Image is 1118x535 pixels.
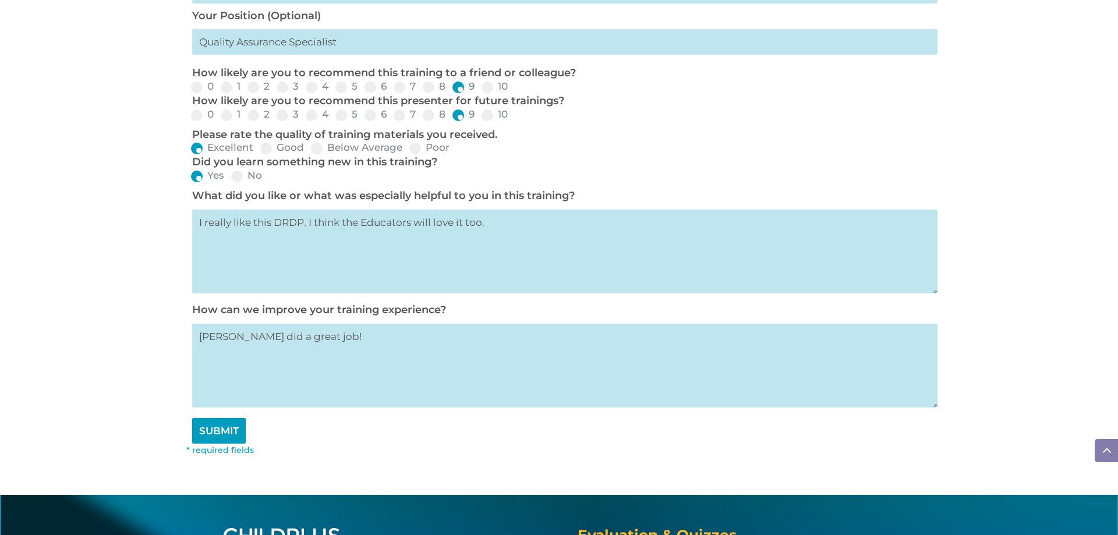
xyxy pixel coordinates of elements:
[409,143,450,153] label: Poor
[192,155,932,169] p: Did you learn something new in this training?
[277,82,299,91] label: 3
[482,109,508,119] label: 10
[192,303,446,316] label: How can we improve your training experience?
[306,82,328,91] label: 4
[423,82,445,91] label: 8
[247,82,270,91] label: 2
[423,109,445,119] label: 8
[192,128,932,142] p: Please rate the quality of training materials you received.
[452,109,475,119] label: 9
[191,171,224,180] label: Yes
[394,82,416,91] label: 7
[365,109,387,119] label: 6
[365,82,387,91] label: 6
[192,29,937,55] input: My primary roles is...
[231,171,262,180] label: No
[191,109,214,119] label: 0
[306,109,328,119] label: 4
[192,189,575,202] label: What did you like or what was especially helpful to you in this training?
[335,109,358,119] label: 5
[191,143,253,153] label: Excellent
[221,109,240,119] label: 1
[311,143,402,153] label: Below Average
[452,82,475,91] label: 9
[221,82,240,91] label: 1
[482,82,508,91] label: 10
[394,109,416,119] label: 7
[192,418,246,444] input: SUBMIT
[260,143,304,153] label: Good
[192,94,932,108] p: How likely are you to recommend this presenter for future trainings?
[247,109,270,119] label: 2
[277,109,299,119] label: 3
[186,445,254,455] font: * required fields
[192,9,321,22] label: Your Position (Optional)
[192,66,932,80] p: How likely are you to recommend this training to a friend or colleague?
[335,82,358,91] label: 5
[191,82,214,91] label: 0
